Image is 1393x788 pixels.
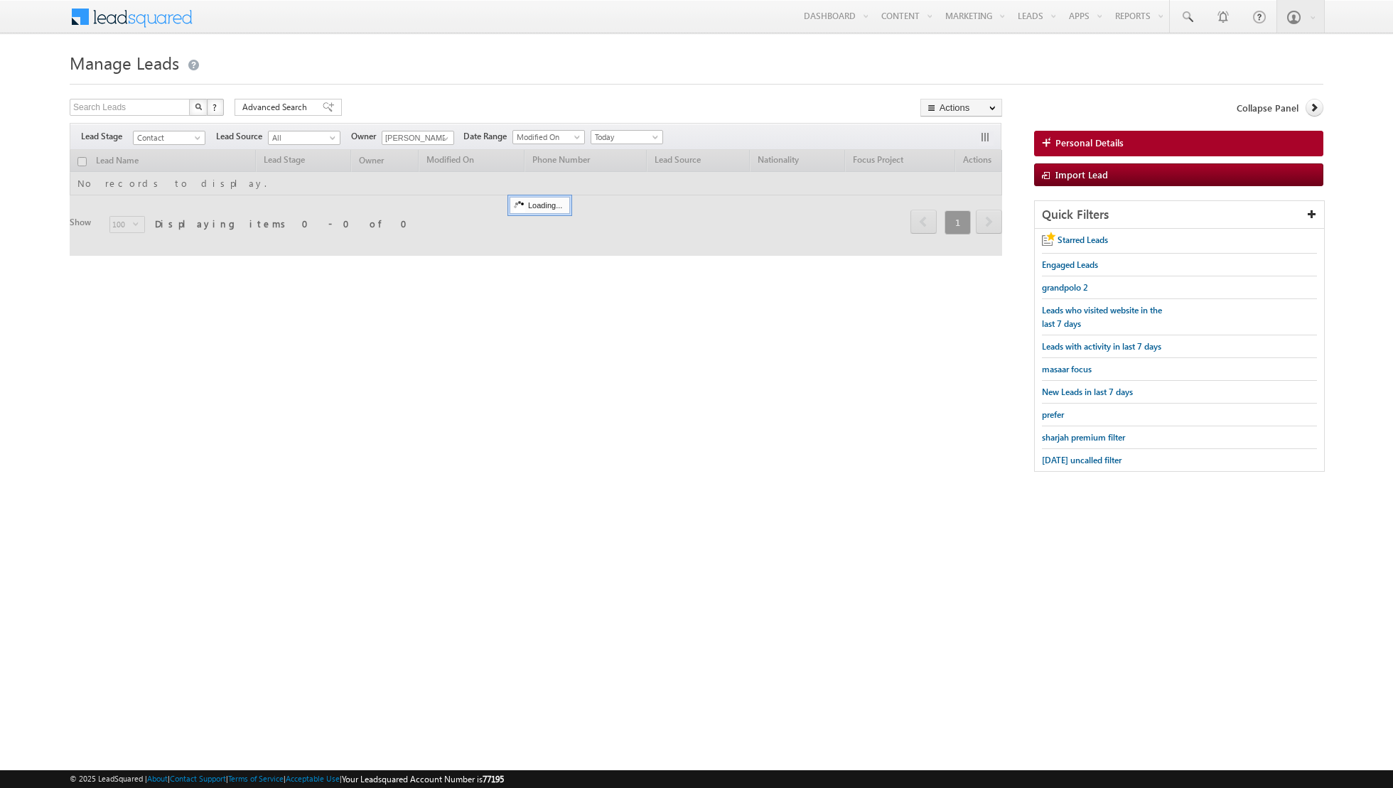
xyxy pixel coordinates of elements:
[463,130,512,143] span: Date Range
[207,99,224,116] button: ?
[382,131,454,145] input: Type to Search
[1058,234,1108,245] span: Starred Leads
[920,99,1002,117] button: Actions
[510,197,570,214] div: Loading...
[1042,305,1162,329] span: Leads who visited website in the last 7 days
[435,131,453,146] a: Show All Items
[1042,387,1133,397] span: New Leads in last 7 days
[1055,168,1108,180] span: Import Lead
[1042,364,1092,374] span: masaar focus
[81,130,133,143] span: Lead Stage
[513,131,581,144] span: Modified On
[1055,136,1124,149] span: Personal Details
[286,774,340,783] a: Acceptable Use
[228,774,284,783] a: Terms of Service
[351,130,382,143] span: Owner
[1237,102,1298,114] span: Collapse Panel
[342,774,504,784] span: Your Leadsquared Account Number is
[1042,409,1064,420] span: prefer
[133,131,205,145] a: Contact
[70,772,504,786] span: © 2025 LeadSquared | | | | |
[483,774,504,784] span: 77195
[147,774,168,783] a: About
[1042,282,1088,293] span: grandpolo 2
[1042,432,1125,443] span: sharjah premium filter
[70,51,179,74] span: Manage Leads
[195,103,202,110] img: Search
[242,101,311,114] span: Advanced Search
[134,131,201,144] span: Contact
[1042,455,1122,465] span: [DATE] uncalled filter
[216,130,268,143] span: Lead Source
[1042,259,1098,270] span: Engaged Leads
[591,131,659,144] span: Today
[213,101,219,113] span: ?
[1034,131,1323,156] a: Personal Details
[268,131,340,145] a: All
[591,130,663,144] a: Today
[1042,341,1161,352] span: Leads with activity in last 7 days
[512,130,585,144] a: Modified On
[170,774,226,783] a: Contact Support
[1035,201,1324,229] div: Quick Filters
[269,131,336,144] span: All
